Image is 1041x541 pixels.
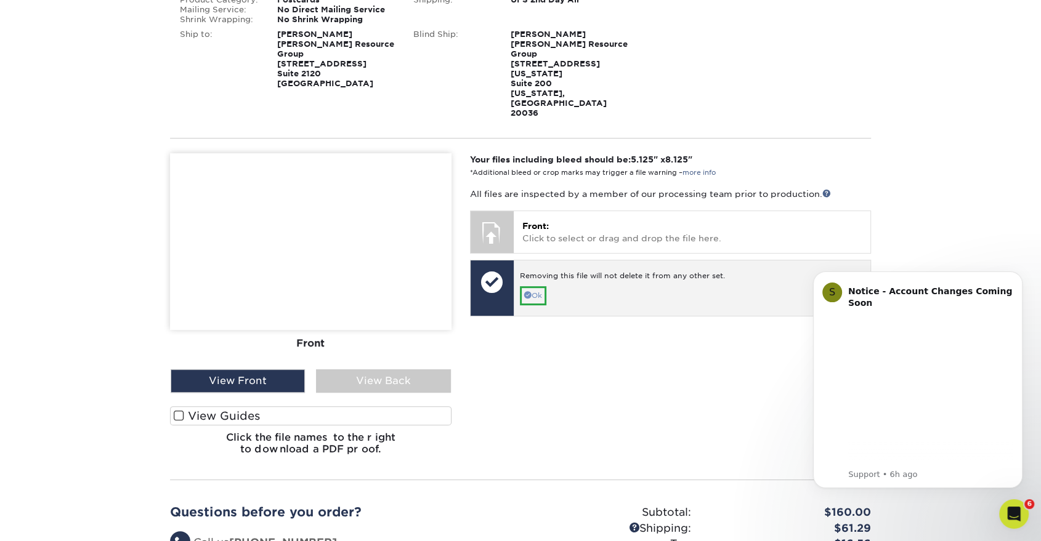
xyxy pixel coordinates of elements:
h6: Click the file names to the right to download a PDF proof. [170,431,452,465]
div: View Back [316,369,450,393]
div: Ship to: [171,30,268,89]
a: Ok [520,286,546,305]
div: No Shrink Wrapping [268,15,404,25]
div: View Front [171,369,305,393]
strong: [PERSON_NAME] [PERSON_NAME] Resource Group [STREET_ADDRESS] Suite 2120 [GEOGRAPHIC_DATA] [277,30,394,88]
div: Mailing Service: [171,5,268,15]
p: Click to select or drag and drop the file here. [522,220,862,245]
span: 6 [1024,499,1034,509]
small: *Additional bleed or crop marks may trigger a file warning – [470,169,716,177]
strong: [PERSON_NAME] [PERSON_NAME] Resource Group [STREET_ADDRESS][US_STATE] Suite 200 [US_STATE], [GEOG... [510,30,627,118]
div: Subtotal: [520,505,700,521]
div: $61.29 [700,521,880,537]
label: View Guides [170,406,452,425]
div: $160.00 [700,505,880,521]
span: Front: [522,221,549,231]
a: more info [683,169,716,177]
h2: Questions before you order? [170,505,511,519]
iframe: Google Customer Reviews [3,503,105,537]
div: Removing this file will not delete it from any other set. [520,271,864,286]
div: Shrink Wrapping: [171,15,268,25]
div: Blind Ship: [404,30,501,118]
iframe: Intercom notifications message [795,253,1041,508]
strong: Your files including bleed should be: " x " [470,154,692,164]
p: All files are inspected by a member of our processing team prior to production. [470,188,871,200]
span: 8.125 [665,154,688,164]
div: Front [170,330,452,357]
iframe: Intercom live chat [999,499,1029,529]
span: 5.125 [631,154,654,164]
div: No Direct Mailing Service [268,5,404,15]
div: Shipping: [520,521,700,537]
